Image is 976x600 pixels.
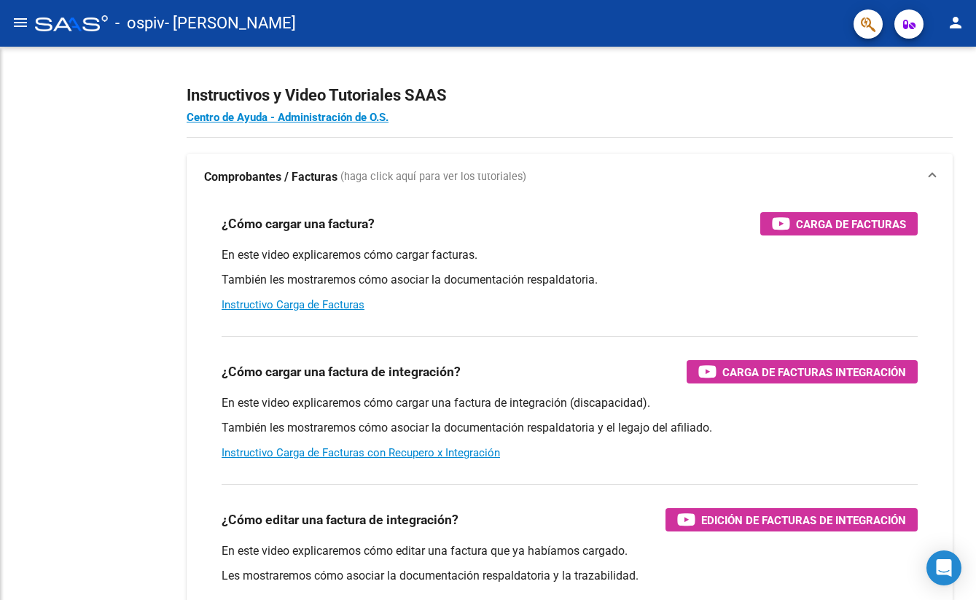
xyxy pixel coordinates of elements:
[340,169,526,185] span: (haga click aquí para ver los tutoriales)
[12,14,29,31] mat-icon: menu
[165,7,296,39] span: - [PERSON_NAME]
[760,212,918,235] button: Carga de Facturas
[187,82,953,109] h2: Instructivos y Video Tutoriales SAAS
[687,360,918,383] button: Carga de Facturas Integración
[222,568,918,584] p: Les mostraremos cómo asociar la documentación respaldatoria y la trazabilidad.
[222,247,918,263] p: En este video explicaremos cómo cargar facturas.
[222,420,918,436] p: También les mostraremos cómo asociar la documentación respaldatoria y el legajo del afiliado.
[222,214,375,234] h3: ¿Cómo cargar una factura?
[222,362,461,382] h3: ¿Cómo cargar una factura de integración?
[222,395,918,411] p: En este video explicaremos cómo cargar una factura de integración (discapacidad).
[722,363,906,381] span: Carga de Facturas Integración
[115,7,165,39] span: - ospiv
[222,543,918,559] p: En este video explicaremos cómo editar una factura que ya habíamos cargado.
[222,298,364,311] a: Instructivo Carga de Facturas
[665,508,918,531] button: Edición de Facturas de integración
[796,215,906,233] span: Carga de Facturas
[222,272,918,288] p: También les mostraremos cómo asociar la documentación respaldatoria.
[701,511,906,529] span: Edición de Facturas de integración
[204,169,337,185] strong: Comprobantes / Facturas
[187,111,389,124] a: Centro de Ayuda - Administración de O.S.
[947,14,964,31] mat-icon: person
[222,446,500,459] a: Instructivo Carga de Facturas con Recupero x Integración
[926,550,961,585] div: Open Intercom Messenger
[187,154,953,200] mat-expansion-panel-header: Comprobantes / Facturas (haga click aquí para ver los tutoriales)
[222,510,458,530] h3: ¿Cómo editar una factura de integración?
